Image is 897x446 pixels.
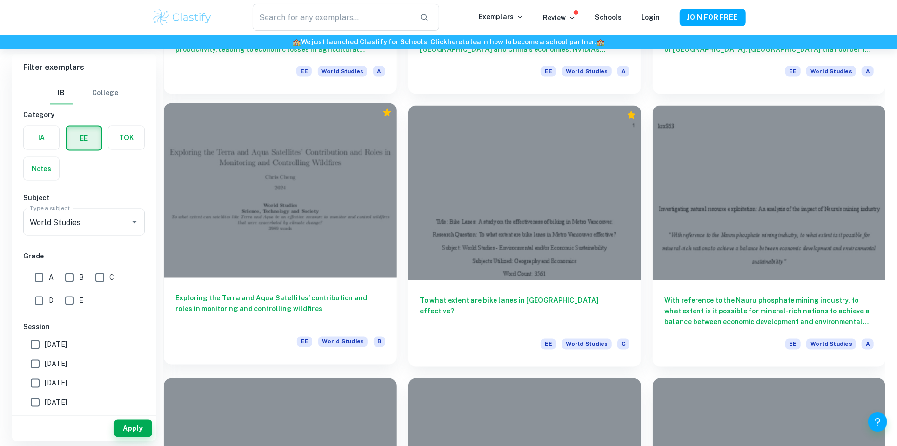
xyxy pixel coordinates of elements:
[45,397,67,408] span: [DATE]
[562,339,612,350] span: World Studies
[24,157,59,180] button: Notes
[617,339,629,350] span: C
[297,337,312,347] span: EE
[862,339,874,350] span: A
[293,38,301,46] span: 🏫
[114,420,152,437] button: Apply
[562,66,612,77] span: World Studies
[785,339,801,350] span: EE
[420,296,629,327] h6: To what extent are bike lanes in [GEOGRAPHIC_DATA] effective?
[23,322,145,333] h6: Session
[50,81,73,105] button: IB
[447,38,462,46] a: here
[152,8,213,27] img: Clastify logo
[128,216,141,229] button: Open
[653,106,885,367] a: With reference to the Nauru phosphate mining industry, to what extent is it possible for mineral-...
[617,66,629,77] span: A
[479,12,524,22] p: Exemplars
[541,66,556,77] span: EE
[806,66,856,77] span: World Studies
[541,339,556,350] span: EE
[373,66,385,77] span: A
[24,126,59,149] button: IA
[595,14,622,21] a: Schools
[23,251,145,262] h6: Grade
[642,14,660,21] a: Login
[109,272,114,283] span: C
[79,272,84,283] span: B
[49,272,54,283] span: A
[680,9,746,26] button: JOIN FOR FREE
[108,126,144,149] button: TOK
[374,337,385,347] span: B
[382,108,392,118] div: Premium
[175,293,385,325] h6: Exploring the Terra and Aqua Satellites’ contribution and roles in monitoring and controlling wil...
[12,54,156,81] h6: Filter exemplars
[806,339,856,350] span: World Studies
[45,378,67,389] span: [DATE]
[596,38,604,46] span: 🏫
[868,412,887,432] button: Help and Feedback
[23,192,145,203] h6: Subject
[79,296,83,306] span: E
[408,106,641,367] a: To what extent are bike lanes in [GEOGRAPHIC_DATA] effective?EEWorld StudiesC
[2,37,895,47] h6: We just launched Clastify for Schools. Click to learn how to become a school partner.
[785,66,801,77] span: EE
[45,359,67,369] span: [DATE]
[45,339,67,350] span: [DATE]
[23,109,145,120] h6: Category
[862,66,874,77] span: A
[318,337,368,347] span: World Studies
[253,4,412,31] input: Search for any exemplars...
[67,127,101,150] button: EE
[92,81,118,105] button: College
[664,296,874,327] h6: With reference to the Nauru phosphate mining industry, to what extent is it possible for mineral-...
[543,13,576,23] p: Review
[318,66,367,77] span: World Studies
[30,204,70,213] label: Type a subject
[50,81,118,105] div: Filter type choice
[627,110,636,120] div: Premium
[296,66,312,77] span: EE
[49,296,54,306] span: D
[164,106,397,367] a: Exploring the Terra and Aqua Satellites’ contribution and roles in monitoring and controlling wil...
